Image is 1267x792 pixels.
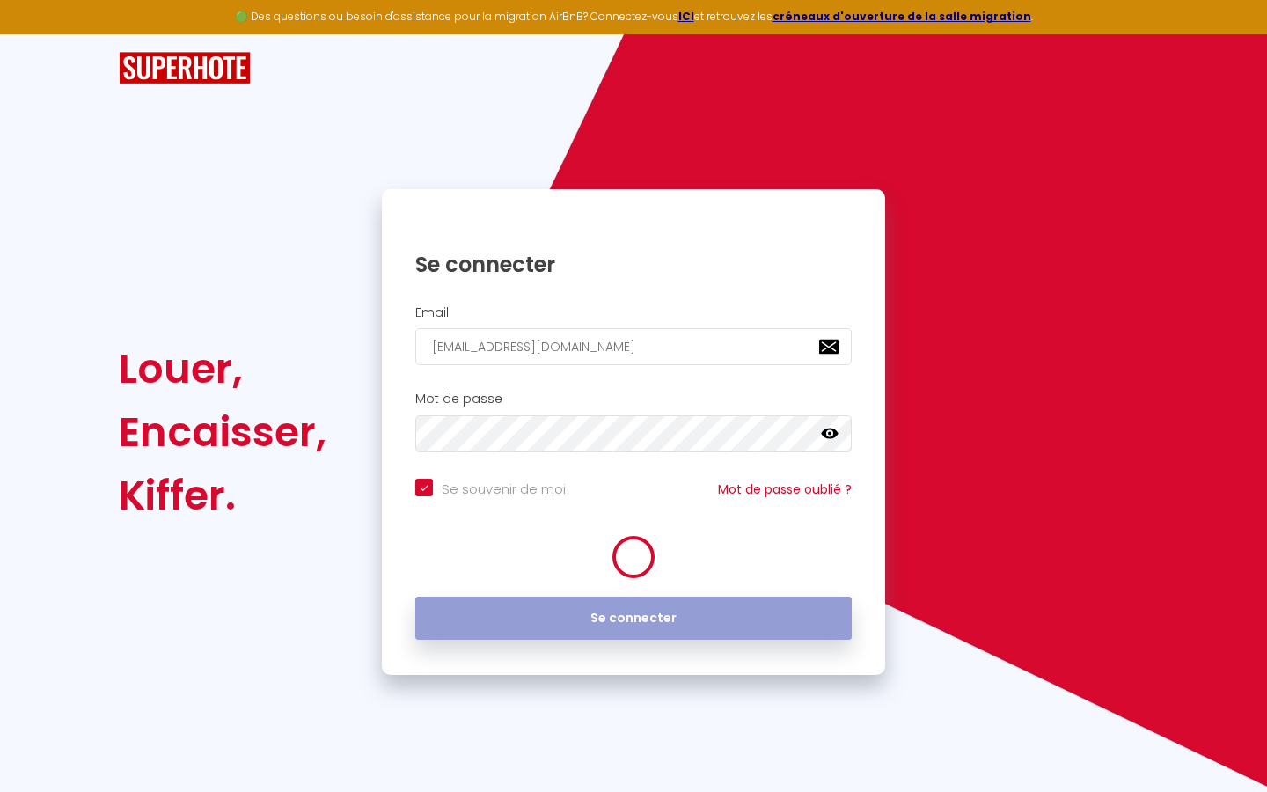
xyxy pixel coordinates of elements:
button: Ouvrir le widget de chat LiveChat [14,7,67,60]
h2: Mot de passe [415,392,852,407]
div: Encaisser, [119,400,326,464]
img: SuperHote logo [119,52,251,84]
a: créneaux d'ouverture de la salle migration [773,9,1031,24]
div: Louer, [119,337,326,400]
h2: Email [415,305,852,320]
button: Se connecter [415,597,852,641]
input: Ton Email [415,328,852,365]
div: Kiffer. [119,464,326,527]
a: Mot de passe oublié ? [718,480,852,498]
a: ICI [678,9,694,24]
h1: Se connecter [415,251,852,278]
